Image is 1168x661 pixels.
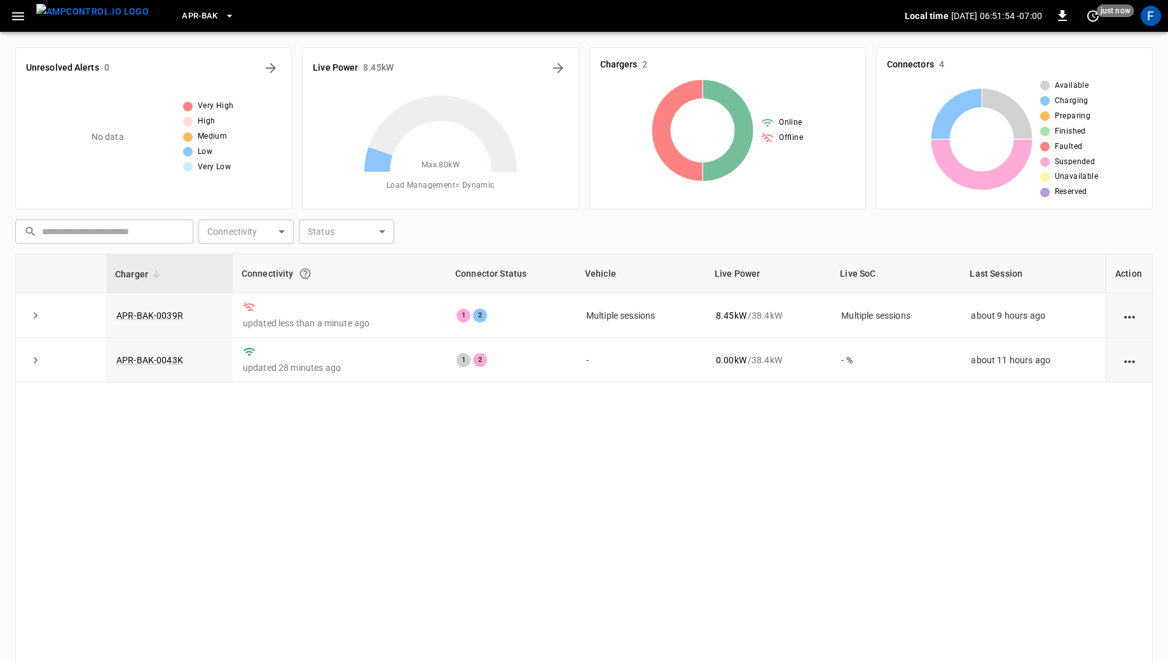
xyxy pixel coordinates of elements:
[1055,125,1086,138] span: Finished
[177,4,240,29] button: APR-BAK
[1097,4,1134,17] span: just now
[831,338,961,382] td: - %
[716,354,746,366] p: 0.00 kW
[1055,141,1083,153] span: Faulted
[1055,186,1087,198] span: Reserved
[473,309,487,323] div: 2
[26,306,45,325] button: expand row
[26,351,45,370] button: expand row
[182,9,218,24] span: APR-BAK
[1141,6,1161,26] div: profile-icon
[576,254,706,293] th: Vehicle
[548,58,568,78] button: Energy Overview
[1055,95,1089,108] span: Charging
[115,267,165,282] span: Charger
[363,61,394,75] h6: 8.45 kW
[1106,254,1152,293] th: Action
[473,353,487,367] div: 2
[576,338,706,382] td: -
[198,130,227,143] span: Medium
[951,10,1042,22] p: [DATE] 06:51:54 -07:00
[92,130,124,144] p: No data
[779,116,802,129] span: Online
[1083,6,1103,26] button: set refresh interval
[961,254,1106,293] th: Last Session
[294,262,317,285] button: Connection between the charger and our software.
[26,61,99,75] h6: Unresolved Alerts
[716,309,746,322] p: 8.45 kW
[243,317,436,330] p: updated less than a minute ago
[1122,354,1137,366] div: action cell options
[576,293,706,338] td: Multiple sessions
[198,161,231,174] span: Very Low
[313,61,358,75] h6: Live Power
[939,58,944,72] h6: 4
[422,159,460,172] span: Max. 80 kW
[831,293,961,338] td: Multiple sessions
[831,254,961,293] th: Live SoC
[706,254,831,293] th: Live Power
[243,361,436,374] p: updated 28 minutes ago
[116,310,183,321] a: APR-BAK-0039R
[36,4,149,20] img: ampcontrol.io logo
[887,58,934,72] h6: Connectors
[961,293,1106,338] td: about 9 hours ago
[1055,170,1098,183] span: Unavailable
[446,254,576,293] th: Connector Status
[716,354,821,366] div: / 38.4 kW
[1055,156,1096,169] span: Suspended
[457,309,471,323] div: 1
[961,338,1106,382] td: about 11 hours ago
[104,61,109,75] h6: 0
[779,132,803,144] span: Offline
[1055,110,1091,123] span: Preparing
[242,262,437,285] div: Connectivity
[261,58,281,78] button: All Alerts
[457,353,471,367] div: 1
[1055,80,1089,92] span: Available
[600,58,638,72] h6: Chargers
[905,10,949,22] p: Local time
[716,309,821,322] div: / 38.4 kW
[198,100,234,113] span: Very High
[387,179,495,192] span: Load Management = Dynamic
[642,58,647,72] h6: 2
[116,355,183,365] a: APR-BAK-0043K
[198,146,212,158] span: Low
[1122,309,1137,322] div: action cell options
[198,115,216,128] span: High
